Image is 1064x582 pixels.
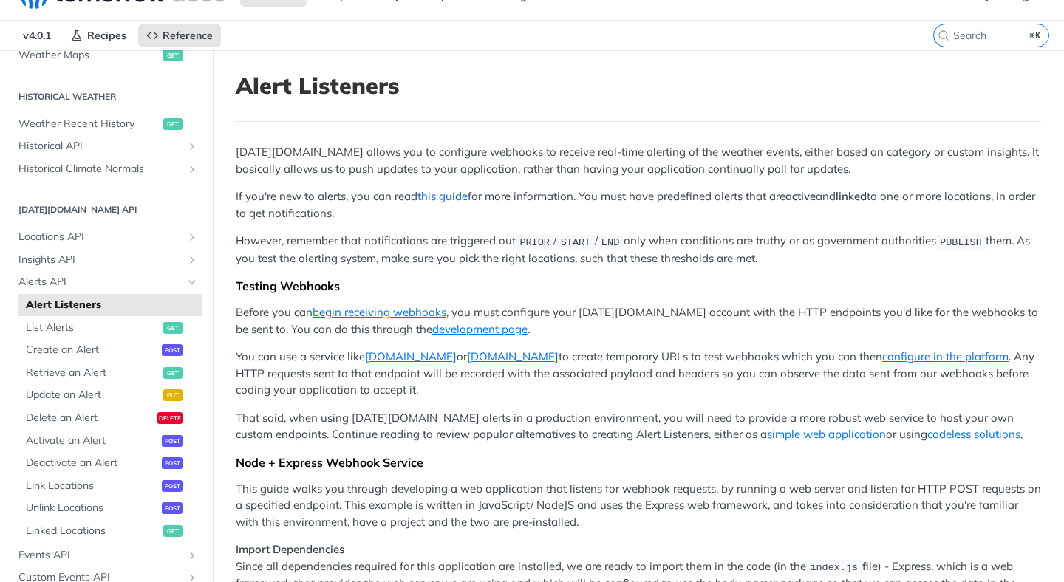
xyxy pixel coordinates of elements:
a: codeless solutions [927,427,1020,441]
a: Weather Mapsget [11,44,202,66]
a: Activate an Alertpost [18,430,202,452]
span: get [163,525,183,537]
div: Testing Webhooks [236,278,1041,293]
a: Alert Listeners [18,294,202,316]
a: Insights APIShow subpages for Insights API [11,249,202,271]
a: begin receiving webhooks [313,305,446,319]
span: get [163,118,183,130]
span: Unlink Locations [26,501,158,516]
p: You can use a service like or to create temporary URLs to test webhooks which you can then . Any ... [236,349,1041,399]
span: List Alerts [26,321,160,335]
a: Link Locationspost [18,475,202,497]
a: Reference [138,24,221,47]
p: That said, when using [DATE][DOMAIN_NAME] alerts in a production environment, you will need to pr... [236,410,1041,443]
span: delete [157,412,183,424]
a: Deactivate an Alertpost [18,452,202,474]
p: However, remember that notifications are triggered out / / only when conditions are truthy or as ... [236,233,1041,267]
a: [DOMAIN_NAME] [467,349,559,363]
strong: linked [836,189,867,203]
span: Locations API [18,230,183,244]
span: post [162,480,183,492]
span: Retrieve an Alert [26,366,160,380]
span: get [163,322,183,334]
span: Insights API [18,253,183,267]
p: If you're new to alerts, you can read for more information. You must have predefined alerts that ... [236,188,1041,222]
p: This guide walks you through developing a web application that listens for webhook requests, by r... [236,481,1041,531]
span: get [163,367,183,379]
span: Linked Locations [26,524,160,538]
a: Events APIShow subpages for Events API [11,544,202,566]
span: v4.0.1 [15,24,59,47]
p: [DATE][DOMAIN_NAME] allows you to configure webhooks to receive real-time alerting of the weather... [236,144,1041,177]
span: Reference [163,29,213,42]
span: index.js [810,562,858,573]
a: configure in the platform [882,349,1009,363]
button: Hide subpages for Alerts API [186,276,198,288]
button: Show subpages for Historical API [186,140,198,152]
a: Retrieve an Alertget [18,362,202,384]
span: START [561,236,591,247]
a: Locations APIShow subpages for Locations API [11,226,202,248]
h2: [DATE][DOMAIN_NAME] API [11,203,202,216]
h2: Historical Weather [11,90,202,103]
span: END [601,236,619,247]
span: Events API [18,548,183,563]
button: Show subpages for Events API [186,550,198,561]
span: Create an Alert [26,343,158,357]
a: Recipes [63,24,134,47]
a: Unlink Locationspost [18,497,202,519]
span: Alerts API [18,275,183,290]
span: PUBLISH [940,236,982,247]
a: Alerts APIHide subpages for Alerts API [11,271,202,293]
a: development page [432,322,528,336]
span: Activate an Alert [26,434,158,448]
a: this guide [417,189,468,203]
a: Update an Alertput [18,384,202,406]
span: Update an Alert [26,388,160,403]
button: Show subpages for Historical Climate Normals [186,163,198,175]
span: Delete an Alert [26,411,154,425]
span: get [163,49,183,61]
a: Linked Locationsget [18,520,202,542]
a: simple web application [767,427,886,441]
kbd: ⌘K [1026,28,1045,43]
span: PRIOR [519,236,550,247]
span: Alert Listeners [26,298,198,312]
a: List Alertsget [18,317,202,339]
h1: Alert Listeners [236,72,1041,99]
svg: Search [938,30,949,41]
a: Create an Alertpost [18,339,202,361]
span: Historical API [18,139,183,154]
span: Weather Recent History [18,117,160,131]
strong: active [785,189,816,203]
button: Show subpages for Locations API [186,231,198,243]
a: Historical Climate NormalsShow subpages for Historical Climate Normals [11,158,202,180]
a: Delete an Alertdelete [18,407,202,429]
span: Link Locations [26,479,158,493]
span: put [163,389,183,401]
span: Deactivate an Alert [26,456,158,470]
a: [DOMAIN_NAME] [365,349,457,363]
span: Weather Maps [18,48,160,63]
strong: Import Dependencies [236,542,344,556]
span: post [162,344,183,356]
span: Historical Climate Normals [18,162,183,177]
button: Show subpages for Insights API [186,254,198,266]
a: Weather Recent Historyget [11,113,202,135]
span: post [162,457,183,469]
a: Historical APIShow subpages for Historical API [11,135,202,157]
span: post [162,502,183,514]
span: post [162,435,183,447]
span: Recipes [87,29,126,42]
p: Before you can , you must configure your [DATE][DOMAIN_NAME] account with the HTTP endpoints you'... [236,304,1041,338]
div: Node + Express Webhook Service [236,455,1041,470]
